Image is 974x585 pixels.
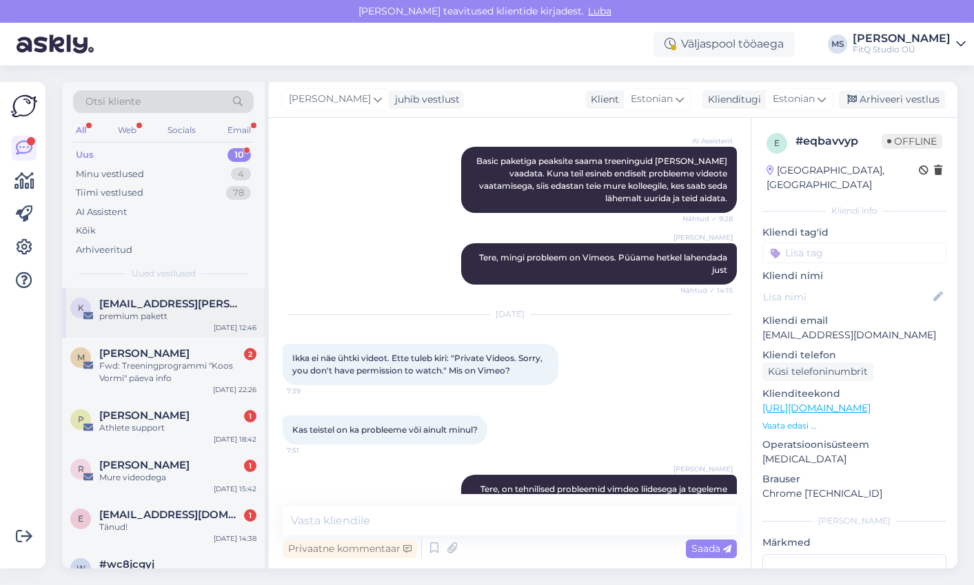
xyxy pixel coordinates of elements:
[11,93,37,119] img: Askly Logo
[227,148,251,162] div: 10
[99,509,243,521] span: erikkosenkranius@gmail.com
[99,521,256,533] div: Tänud!
[76,148,94,162] div: Uus
[244,410,256,422] div: 1
[762,243,946,263] input: Lisa tag
[702,92,761,107] div: Klienditugi
[214,322,256,333] div: [DATE] 12:46
[762,348,946,362] p: Kliendi telefon
[78,464,84,474] span: R
[78,414,84,424] span: P
[762,225,946,240] p: Kliendi tag'id
[584,5,616,17] span: Luba
[244,348,256,360] div: 2
[762,269,946,283] p: Kliendi nimi
[214,434,256,444] div: [DATE] 18:42
[99,360,256,384] div: Fwd: Treeningprogrammi "Koos Vormi" päeva info
[762,472,946,486] p: Brauser
[762,438,946,452] p: Operatsioonisüsteem
[76,167,144,181] div: Minu vestlused
[76,205,127,219] div: AI Assistent
[99,298,243,310] span: kairi.sillaots@mail.ee
[77,563,85,573] span: w
[225,121,254,139] div: Email
[283,540,417,558] div: Privaatne kommentaar
[476,156,729,203] span: Basic paketiga peaksite saama treeninguid [PERSON_NAME] vaadata. Kuna teil esineb endiselt proble...
[767,163,919,192] div: [GEOGRAPHIC_DATA], [GEOGRAPHIC_DATA]
[99,347,190,360] span: Marju Lille
[244,509,256,522] div: 1
[77,352,85,362] span: M
[132,267,196,280] span: Uued vestlused
[213,384,256,395] div: [DATE] 22:26
[287,445,338,455] span: 7:51
[762,535,946,550] p: Märkmed
[480,484,729,506] span: Tere, on tehnilised probleemid vimdeo liidesega ja tegeleme nendega. Vabandust
[99,422,256,434] div: Athlete support
[292,353,545,376] span: Ikka ei näe ühtki videot. Ette tuleb kiri: "Private Videos. Sorry, you don't have permission to w...
[165,121,199,139] div: Socials
[853,44,951,55] div: FitQ Studio OÜ
[762,515,946,527] div: [PERSON_NAME]
[680,285,733,296] span: Nähtud ✓ 14:15
[828,34,847,54] div: MS
[653,32,795,57] div: Väljaspool tööaega
[76,224,96,238] div: Kõik
[673,232,733,243] span: [PERSON_NAME]
[762,314,946,328] p: Kliendi email
[244,460,256,472] div: 1
[78,513,83,524] span: e
[99,310,256,322] div: premium pakett
[99,558,154,571] span: #wc8jcgyj
[99,471,256,484] div: Mure videodega
[762,402,871,414] a: [URL][DOMAIN_NAME]
[882,134,942,149] span: Offline
[681,214,733,224] span: Nähtud ✓ 9:28
[99,409,190,422] span: Patrick Kut
[585,92,619,107] div: Klient
[773,92,815,107] span: Estonian
[78,302,84,313] span: k
[283,308,737,320] div: [DATE]
[762,387,946,401] p: Klienditeekond
[214,533,256,544] div: [DATE] 14:38
[287,386,338,396] span: 7:39
[795,133,882,150] div: # eqbavvyp
[762,362,873,381] div: Küsi telefoninumbrit
[853,33,951,44] div: [PERSON_NAME]
[479,252,729,275] span: Tere, mingi probleem on Vimeos. Püüame hetkel lahendada just
[762,328,946,342] p: [EMAIL_ADDRESS][DOMAIN_NAME]
[231,167,251,181] div: 4
[85,94,141,109] span: Otsi kliente
[389,92,460,107] div: juhib vestlust
[763,289,931,305] input: Lisa nimi
[762,205,946,217] div: Kliendi info
[681,136,733,146] span: AI Assistent
[214,484,256,494] div: [DATE] 15:42
[76,186,143,200] div: Tiimi vestlused
[99,459,190,471] span: Ronald Juurmaa
[73,121,89,139] div: All
[691,542,731,555] span: Saada
[292,424,478,435] span: Kas teistel on ka probleeme või ainult minul?
[762,420,946,432] p: Vaata edasi ...
[76,243,132,257] div: Arhiveeritud
[289,92,371,107] span: [PERSON_NAME]
[673,464,733,474] span: [PERSON_NAME]
[115,121,139,139] div: Web
[853,33,966,55] a: [PERSON_NAME]FitQ Studio OÜ
[631,92,673,107] span: Estonian
[774,138,780,148] span: e
[762,486,946,501] p: Chrome [TECHNICAL_ID]
[762,452,946,466] p: [MEDICAL_DATA]
[839,90,945,109] div: Arhiveeri vestlus
[226,186,251,200] div: 78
